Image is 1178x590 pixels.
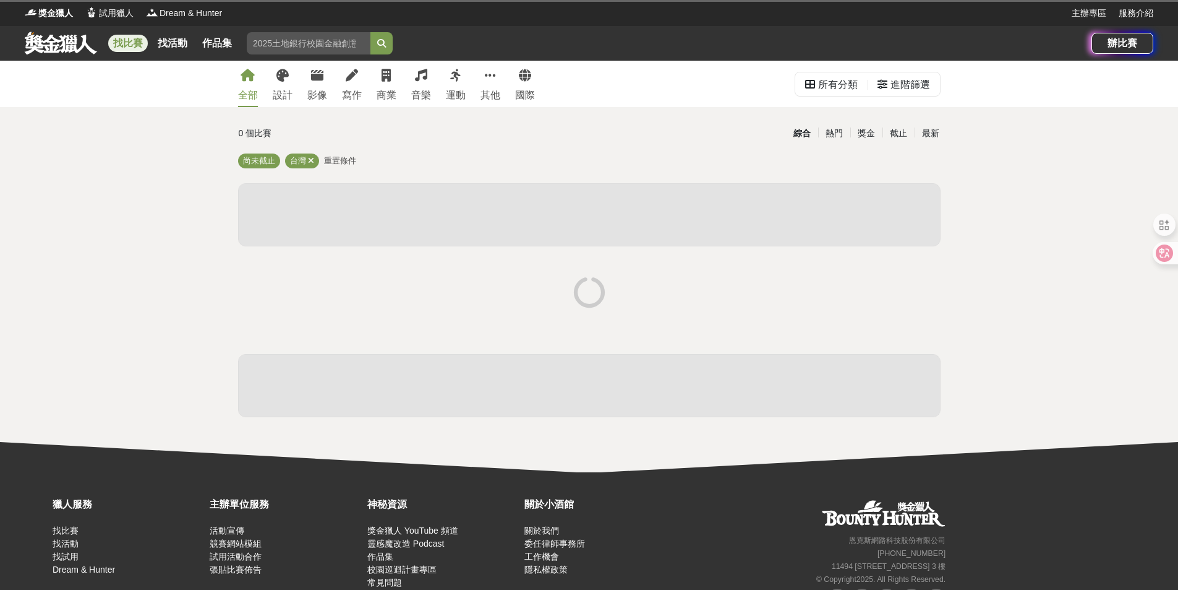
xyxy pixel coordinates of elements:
img: Logo [25,6,37,19]
div: 綜合 [786,123,818,144]
a: 辦比賽 [1091,33,1153,54]
a: 隱私權政策 [524,565,568,575]
a: 國際 [515,61,535,107]
div: 設計 [273,88,292,103]
div: 全部 [238,88,258,103]
a: 找活動 [53,539,79,549]
div: 獵人服務 [53,497,203,512]
span: 試用獵人 [99,7,134,20]
small: [PHONE_NUMBER] [877,549,945,558]
span: 重置條件 [324,156,356,165]
a: 獎金獵人 YouTube 頻道 [367,526,458,536]
small: 恩克斯網路科技股份有限公司 [849,536,945,545]
a: Logo試用獵人 [85,7,134,20]
div: 主辦單位服務 [210,497,361,512]
a: 找比賽 [53,526,79,536]
a: 寫作 [342,61,362,107]
a: 找活動 [153,35,192,52]
a: 活動宣傳 [210,526,244,536]
a: 校園巡迴計畫專區 [367,565,437,575]
div: 其他 [480,88,500,103]
div: 獎金 [850,123,882,144]
img: Logo [146,6,158,19]
span: 台灣 [290,156,306,165]
a: 競賽網站模組 [210,539,262,549]
a: 關於我們 [524,526,559,536]
a: 設計 [273,61,292,107]
a: 音樂 [411,61,431,107]
a: 靈感魔改造 Podcast [367,539,444,549]
div: 最新 [915,123,947,144]
div: 影像 [307,88,327,103]
a: 作品集 [367,552,393,562]
a: LogoDream & Hunter [146,7,222,20]
div: 運動 [446,88,466,103]
img: Logo [85,6,98,19]
div: 熱門 [818,123,850,144]
div: 商業 [377,88,396,103]
a: 全部 [238,61,258,107]
div: 關於小酒館 [524,497,675,512]
a: 主辦專區 [1072,7,1106,20]
a: Logo獎金獵人 [25,7,73,20]
div: 所有分類 [818,72,858,97]
span: Dream & Hunter [160,7,222,20]
a: 其他 [480,61,500,107]
div: 0 個比賽 [239,123,472,144]
div: 國際 [515,88,535,103]
div: 進階篩選 [890,72,930,97]
small: © Copyright 2025 . All Rights Reserved. [816,575,945,584]
div: 截止 [882,123,915,144]
a: 委任律師事務所 [524,539,585,549]
a: 找試用 [53,552,79,562]
span: 獎金獵人 [38,7,73,20]
a: 常見問題 [367,578,402,588]
a: 運動 [446,61,466,107]
a: 作品集 [197,35,237,52]
small: 11494 [STREET_ADDRESS] 3 樓 [832,562,945,571]
a: 張貼比賽佈告 [210,565,262,575]
a: 服務介紹 [1119,7,1153,20]
a: 影像 [307,61,327,107]
a: 試用活動合作 [210,552,262,562]
div: 寫作 [342,88,362,103]
span: 尚未截止 [243,156,275,165]
a: 找比賽 [108,35,148,52]
a: Dream & Hunter [53,565,115,575]
div: 音樂 [411,88,431,103]
a: 工作機會 [524,552,559,562]
input: 2025土地銀行校園金融創意挑戰賽：從你出發 開啟智慧金融新頁 [247,32,370,54]
div: 神秘資源 [367,497,518,512]
a: 商業 [377,61,396,107]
